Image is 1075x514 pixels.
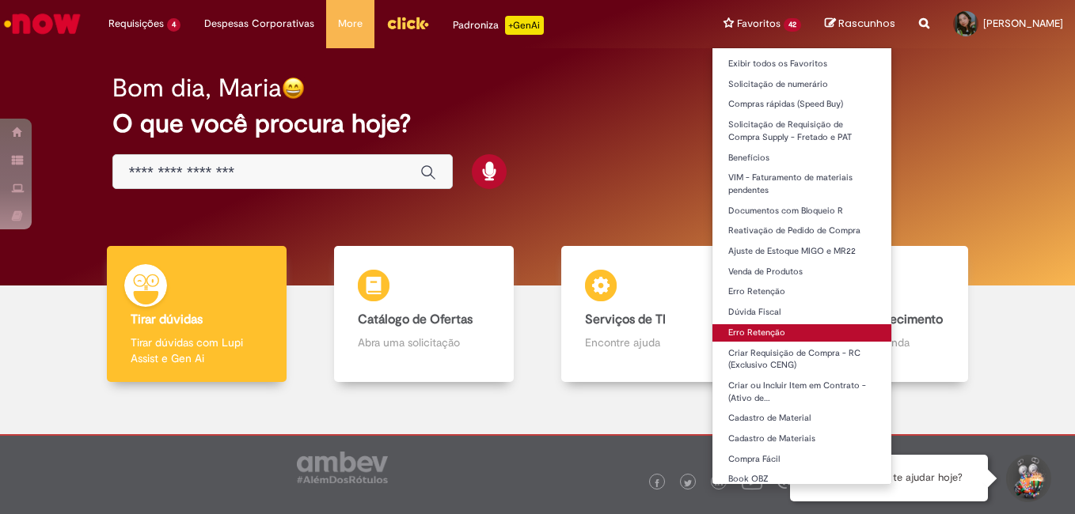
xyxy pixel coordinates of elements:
[712,47,892,485] ul: Favoritos
[537,246,765,383] a: Serviços de TI Encontre ajuda
[712,377,891,406] a: Criar ou Incluir Item em Contrato - (Ativo de…
[712,471,891,488] a: Book OBZ
[358,312,473,327] b: Catálogo de Ofertas
[131,312,203,327] b: Tirar dúvidas
[338,16,363,32] span: More
[297,452,388,483] img: logo_footer_ambev_rotulo_gray.png
[358,334,491,350] p: Abra uma solicitação
[1004,455,1051,502] button: Iniciar Conversa de Suporte
[310,246,537,383] a: Catálogo de Ofertas Abra uma solicitação
[712,169,891,198] a: VIM - Faturamento de materiais pendentes
[825,17,895,32] a: Rascunhos
[282,77,305,100] img: happy-face.png
[712,263,891,281] a: Venda de Produtos
[712,410,891,427] a: Cadastro de Material
[712,304,891,321] a: Dúvida Fiscal
[737,16,781,32] span: Favoritos
[712,243,891,260] a: Ajuste de Estoque MIGO e MR22
[712,324,891,342] a: Erro Retenção
[712,55,891,73] a: Exibir todos os Favoritos
[2,8,83,40] img: ServiceNow
[712,430,891,448] a: Cadastro de Materiais
[790,455,988,501] div: Oi, como posso te ajudar hoje?
[712,283,891,300] a: Erro Retenção
[712,222,891,240] a: Reativação de Pedido de Compra
[712,96,891,113] a: Compras rápidas (Speed Buy)
[108,16,164,32] span: Requisições
[712,149,891,167] a: Benefícios
[505,16,544,35] p: +GenAi
[784,18,801,32] span: 42
[838,16,895,31] span: Rascunhos
[585,334,718,350] p: Encontre ajuda
[653,479,661,487] img: logo_footer_facebook.png
[684,479,692,487] img: logo_footer_twitter.png
[112,74,282,102] h2: Bom dia, Maria
[83,246,310,383] a: Tirar dúvidas Tirar dúvidas com Lupi Assist e Gen Ai
[585,312,666,327] b: Serviços de TI
[204,16,314,32] span: Despesas Corporativas
[712,202,891,220] a: Documentos com Bloqueio R
[712,76,891,93] a: Solicitação de numerário
[712,116,891,146] a: Solicitação de Requisição de Compra Supply - Fretado e PAT
[453,16,544,35] div: Padroniza
[112,110,963,138] h2: O que você procura hoje?
[712,345,891,374] a: Criar Requisição de Compra - RC (Exclusivo CENG)
[386,11,429,35] img: click_logo_yellow_360x200.png
[167,18,180,32] span: 4
[712,451,891,468] a: Compra Fácil
[812,312,943,327] b: Base de Conhecimento
[983,17,1063,30] span: [PERSON_NAME]
[131,334,264,366] p: Tirar dúvidas com Lupi Assist e Gen Ai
